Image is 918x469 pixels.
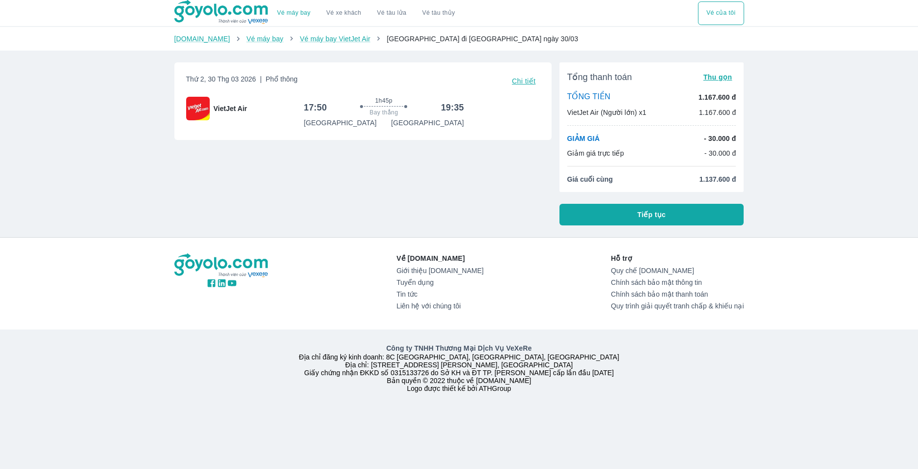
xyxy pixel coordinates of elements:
a: Tin tức [396,290,483,298]
a: Vé máy bay [277,9,310,17]
p: 1.167.600 đ [698,92,736,102]
p: VietJet Air (Người lớn) x1 [567,108,646,117]
p: - 30.000 đ [704,148,736,158]
img: logo [174,253,270,278]
button: Vé của tôi [698,1,744,25]
button: Thu gọn [699,70,736,84]
h6: 19:35 [441,102,464,113]
span: [GEOGRAPHIC_DATA] đi [GEOGRAPHIC_DATA] ngày 30/03 [387,35,578,43]
a: Chính sách bảo mật thông tin [611,278,744,286]
p: [GEOGRAPHIC_DATA] [391,118,464,128]
a: Quy chế [DOMAIN_NAME] [611,267,744,275]
p: TỔNG TIỀN [567,92,611,103]
a: [DOMAIN_NAME] [174,35,230,43]
button: Tiếp tục [559,204,744,225]
p: Về [DOMAIN_NAME] [396,253,483,263]
span: 1h45p [375,97,392,105]
span: Thứ 2, 30 Thg 03 2026 [186,74,298,88]
nav: breadcrumb [174,34,744,44]
span: Tiếp tục [638,210,666,220]
span: Tổng thanh toán [567,71,632,83]
p: GIẢM GIÁ [567,134,600,143]
span: Giá cuối cùng [567,174,613,184]
button: Chi tiết [508,74,539,88]
a: Vé máy bay [247,35,283,43]
p: Công ty TNHH Thương Mại Dịch Vụ VeXeRe [176,343,742,353]
span: VietJet Air [214,104,247,113]
span: 1.137.600 đ [699,174,736,184]
a: Vé máy bay VietJet Air [300,35,370,43]
p: Giảm giá trực tiếp [567,148,624,158]
a: Tuyển dụng [396,278,483,286]
a: Vé tàu lửa [369,1,415,25]
span: Bay thẳng [370,109,398,116]
p: 1.167.600 đ [699,108,736,117]
span: Thu gọn [703,73,732,81]
a: Quy trình giải quyết tranh chấp & khiếu nại [611,302,744,310]
p: Hỗ trợ [611,253,744,263]
span: Chi tiết [512,77,535,85]
p: [GEOGRAPHIC_DATA] [304,118,376,128]
button: Vé tàu thủy [414,1,463,25]
span: | [260,75,262,83]
p: - 30.000 đ [704,134,736,143]
a: Giới thiệu [DOMAIN_NAME] [396,267,483,275]
div: Địa chỉ đăng ký kinh doanh: 8C [GEOGRAPHIC_DATA], [GEOGRAPHIC_DATA], [GEOGRAPHIC_DATA] Địa chỉ: [... [168,343,750,392]
a: Vé xe khách [326,9,361,17]
span: Phổ thông [266,75,298,83]
h6: 17:50 [304,102,327,113]
a: Liên hệ với chúng tôi [396,302,483,310]
div: choose transportation mode [269,1,463,25]
div: choose transportation mode [698,1,744,25]
a: Chính sách bảo mật thanh toán [611,290,744,298]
